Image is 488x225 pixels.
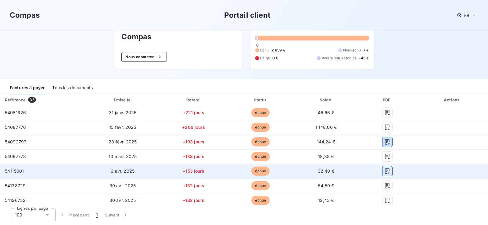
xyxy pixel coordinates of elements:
[183,168,204,174] span: +153 jours
[271,47,285,53] span: 2 659 €
[5,125,26,130] span: 54087776
[92,209,101,221] button: 1
[182,125,205,130] span: +206 jours
[109,154,137,159] span: 10 mars 2025
[96,212,98,218] span: 1
[121,31,235,42] h3: Compas
[318,183,334,188] span: 64,50 €
[251,137,270,146] span: échue
[251,152,270,161] span: échue
[109,139,137,144] span: 28 févr. 2025
[251,123,270,132] span: échue
[5,139,27,144] span: 54092793
[5,183,26,188] span: 54128729
[28,97,36,103] span: 35
[121,52,167,62] button: Nous contacter
[318,168,334,174] span: 32,40 €
[5,154,26,159] span: 54097773
[229,97,292,103] div: Statut
[161,97,226,103] div: Retard
[111,168,135,174] span: 9 avr. 2025
[5,168,24,174] span: 54115001
[224,10,271,21] h3: Portail client
[183,183,205,188] span: +132 jours
[251,196,270,205] span: échue
[251,167,270,176] span: échue
[109,125,136,130] span: 15 févr. 2025
[5,198,26,203] span: 54126732
[87,97,158,103] div: Émise le
[56,209,92,221] button: Précédent
[359,55,369,61] span: -45 €
[15,212,22,218] span: 100
[10,10,40,21] h3: Compas
[318,154,334,159] span: 18,88 €
[272,55,278,61] span: 0 €
[260,55,270,61] span: Litige
[5,110,26,115] span: 54081926
[260,47,269,53] span: Échu
[317,139,335,144] span: 144,24 €
[101,209,132,221] button: Suivant
[183,110,205,115] span: +221 jours
[251,181,270,190] span: échue
[315,125,337,130] span: 1 148,00 €
[363,47,369,53] span: 7 €
[251,108,270,117] span: échue
[109,198,136,203] span: 30 avr. 2025
[318,198,334,203] span: 12,43 €
[256,43,259,47] span: 0
[10,82,45,94] div: Factures à payer
[464,13,469,18] span: FR
[183,154,205,159] span: +183 jours
[318,110,334,115] span: 46,66 €
[183,139,205,144] span: +193 jours
[109,110,136,115] span: 31 janv. 2025
[183,198,205,203] span: +132 jours
[52,82,93,94] div: Tous les documents
[295,97,357,103] div: Solde
[5,97,26,102] div: Référence
[343,47,361,53] span: Non-échu
[360,97,415,103] div: PDF
[418,97,487,103] div: Actions
[109,183,136,188] span: 30 avr. 2025
[322,55,357,61] span: Avoirs non associés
